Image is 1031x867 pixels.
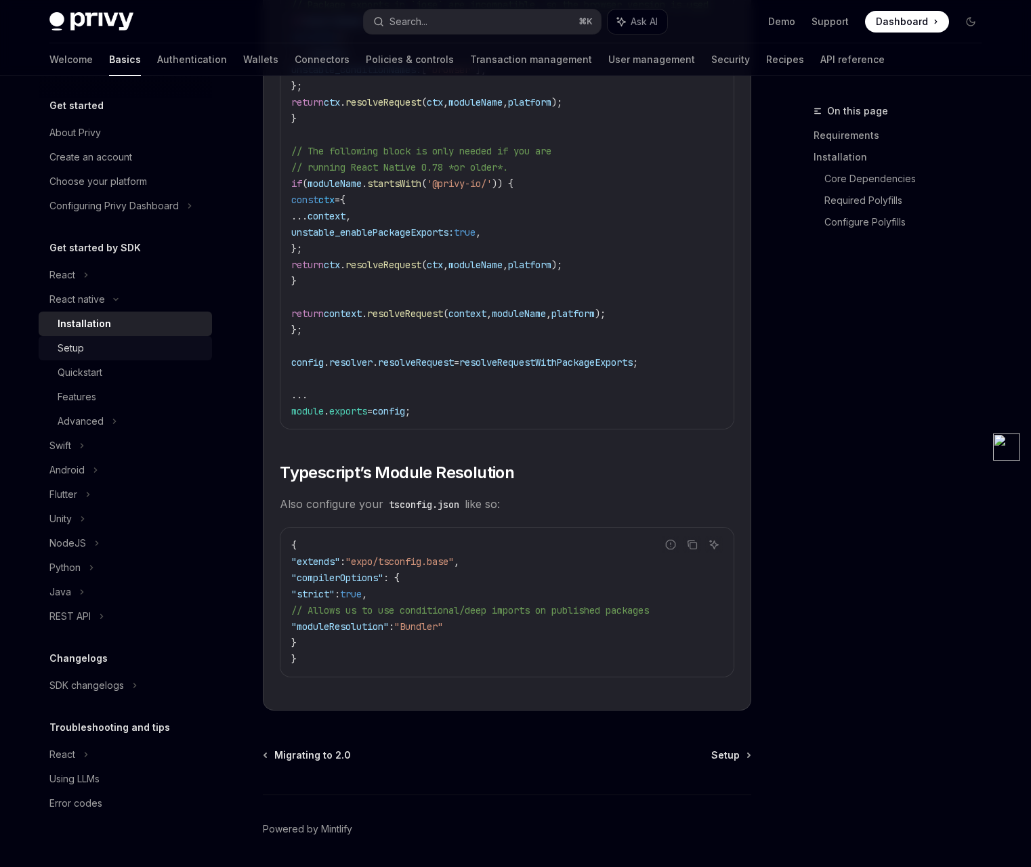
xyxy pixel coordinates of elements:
span: ctx [427,96,443,108]
span: // The following block is only needed if you are [291,145,551,157]
span: ctx [318,194,335,206]
span: = [335,194,340,206]
span: , [486,308,492,320]
span: config [373,405,405,417]
span: Ask AI [631,15,658,28]
h5: Get started by SDK [49,240,141,256]
a: Welcome [49,43,93,76]
button: Toggle dark mode [960,11,982,33]
a: API reference [820,43,885,76]
span: : { [383,572,400,584]
div: Choose your platform [49,173,147,190]
span: . [362,308,367,320]
a: Features [39,385,212,409]
a: Installation [814,146,992,168]
span: { [340,194,345,206]
span: ); [551,96,562,108]
span: Also configure your like so: [280,494,734,513]
div: Installation [58,316,111,332]
span: unstable_enablePackageExports: [291,226,454,238]
div: Setup [58,340,84,356]
span: if [291,177,302,190]
span: platform [508,96,551,108]
a: Setup [711,748,750,762]
span: . [373,356,378,368]
span: // running React Native 0.78 *or older*. [291,161,508,173]
button: Copy the contents from the code block [683,536,701,553]
span: . [362,177,367,190]
span: const [291,194,318,206]
span: true [454,226,476,238]
span: "Bundler" [394,620,443,633]
span: module [291,405,324,417]
div: React [49,746,75,763]
div: About Privy [49,125,101,141]
a: Quickstart [39,360,212,385]
a: Create an account [39,145,212,169]
span: resolveRequest [345,259,421,271]
div: Unity [49,511,72,527]
span: resolveRequest [378,356,454,368]
div: React [49,267,75,283]
img: dark logo [49,12,133,31]
span: ( [421,177,427,190]
span: ctx [324,259,340,271]
a: Recipes [766,43,804,76]
span: "moduleResolution" [291,620,389,633]
span: , [476,226,481,238]
div: Search... [390,14,427,30]
span: resolveRequestWithPackageExports [459,356,633,368]
span: moduleName [448,96,503,108]
span: , [443,96,448,108]
span: : [335,588,340,600]
span: Migrating to 2.0 [274,748,351,762]
span: , [362,588,367,600]
a: Basics [109,43,141,76]
span: platform [551,308,595,320]
span: }; [291,80,302,92]
a: Security [711,43,750,76]
span: . [324,405,329,417]
span: ... [291,389,308,401]
h5: Changelogs [49,650,108,667]
a: Error codes [39,791,212,816]
div: Error codes [49,795,102,811]
span: , [503,96,508,108]
a: Authentication [157,43,227,76]
span: ); [551,259,562,271]
div: REST API [49,608,91,625]
span: ; [405,405,411,417]
span: ( [421,259,427,271]
span: . [324,356,329,368]
a: Installation [39,312,212,336]
span: } [291,275,297,287]
a: Demo [768,15,795,28]
span: = [454,356,459,368]
span: }; [291,242,302,255]
a: Support [812,15,849,28]
a: Core Dependencies [824,168,992,190]
span: moduleName [492,308,546,320]
span: startsWith [367,177,421,190]
h5: Get started [49,98,104,114]
span: context [308,210,345,222]
span: : [340,555,345,568]
span: On this page [827,103,888,119]
span: resolveRequest [345,96,421,108]
a: Connectors [295,43,350,76]
span: } [291,637,297,649]
a: Transaction management [470,43,592,76]
span: , [546,308,551,320]
a: About Privy [39,121,212,145]
span: return [291,259,324,271]
span: , [443,259,448,271]
a: Policies & controls [366,43,454,76]
span: Setup [711,748,740,762]
span: '@privy-io/' [427,177,492,190]
span: ctx [427,259,443,271]
div: Quickstart [58,364,102,381]
span: moduleName [448,259,503,271]
div: Features [58,389,96,405]
span: : [389,620,394,633]
span: { [291,539,297,551]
